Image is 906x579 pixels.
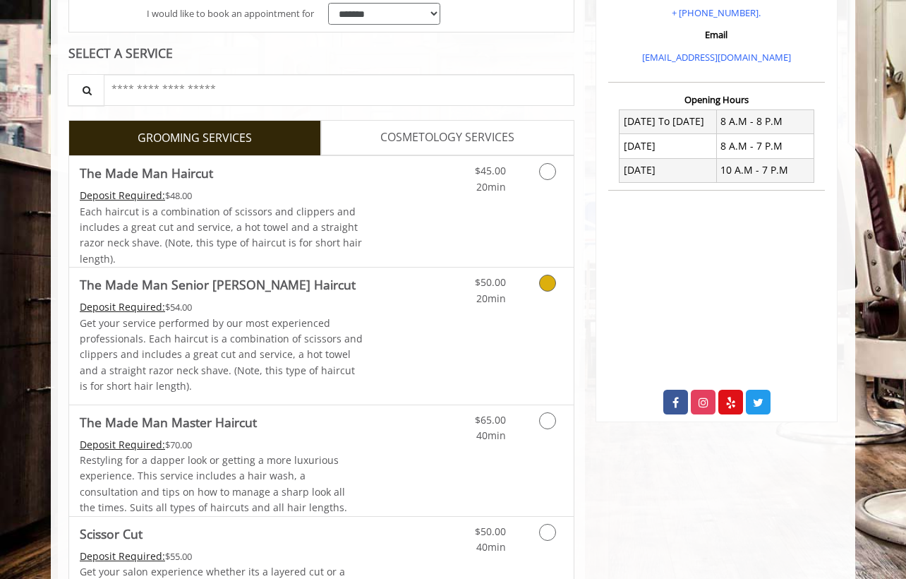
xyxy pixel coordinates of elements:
b: Scissor Cut [80,524,143,544]
span: $50.00 [475,525,506,538]
div: $54.00 [80,299,363,315]
a: + [PHONE_NUMBER]. [672,6,761,19]
span: This service needs some Advance to be paid before we block your appointment [80,549,165,563]
div: SELECT A SERVICE [68,47,574,60]
span: GROOMING SERVICES [138,129,252,148]
span: This service needs some Advance to be paid before we block your appointment [80,438,165,451]
span: 40min [476,429,506,442]
td: [DATE] To [DATE] [620,109,717,133]
span: This service needs some Advance to be paid before we block your appointment [80,189,165,202]
td: 8 A.M - 7 P.M [716,134,814,158]
span: COSMETOLOGY SERVICES [380,129,514,147]
span: Each haircut is a combination of scissors and clippers and includes a great cut and service, a ho... [80,205,362,265]
div: $70.00 [80,437,363,453]
span: 40min [476,540,506,554]
td: [DATE] [620,158,717,182]
button: Service Search [68,74,104,106]
h3: Email [612,30,821,40]
span: Restyling for a dapper look or getting a more luxurious experience. This service includes a hair ... [80,453,347,514]
span: I would like to book an appointment for [147,6,314,21]
b: The Made Man Master Haircut [80,412,257,432]
h3: Opening Hours [608,95,825,105]
b: The Made Man Senior [PERSON_NAME] Haircut [80,275,356,294]
td: [DATE] [620,134,717,158]
p: Get your service performed by our most experienced professionals. Each haircut is a combination o... [80,316,363,395]
div: $48.00 [80,188,363,203]
span: $50.00 [475,275,506,289]
a: [EMAIL_ADDRESS][DOMAIN_NAME] [642,51,791,64]
span: 20min [476,180,506,193]
span: $65.00 [475,413,506,426]
td: 8 A.M - 8 P.M [716,109,814,133]
span: $45.00 [475,164,506,177]
td: 10 A.M - 7 P.M [716,158,814,182]
span: 20min [476,292,506,305]
span: This service needs some Advance to be paid before we block your appointment [80,300,165,314]
div: $55.00 [80,549,363,564]
b: The Made Man Haircut [80,163,213,183]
